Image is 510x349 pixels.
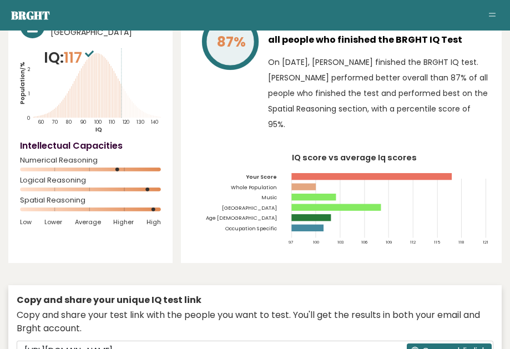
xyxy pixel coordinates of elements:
tspan: 140 [151,119,158,125]
button: Toggle navigation [486,9,499,22]
tspan: 80 [66,119,72,125]
tspan: 118 [459,239,464,245]
tspan: IQ [95,125,102,134]
p: IQ: [44,47,97,69]
a: Brght [11,8,50,23]
tspan: 121 [483,239,489,245]
span: [GEOGRAPHIC_DATA] [51,27,161,38]
tspan: Whole Population [231,184,277,191]
tspan: Music [261,194,277,201]
tspan: 97 [289,239,294,245]
tspan: Occupation Specific [225,225,277,232]
span: Spatial Reasoning [20,198,161,203]
span: Average [75,218,101,226]
span: Higher [113,218,134,226]
span: 117 [64,47,97,68]
tspan: 120 [123,119,129,125]
tspan: 70 [52,119,58,125]
tspan: 2 [28,66,31,73]
tspan: 87% [216,32,245,52]
span: High [147,218,161,226]
h4: Intellectual Capacities [20,139,161,153]
span: Numerical Reasoning [20,158,161,163]
span: Lower [44,218,62,226]
tspan: Age [DEMOGRAPHIC_DATA] [206,214,277,221]
div: Copy and share your test link with the people you want to test. You'll get the results in both yo... [17,308,493,335]
tspan: 130 [137,119,144,125]
tspan: 90 [80,119,86,125]
span: Logical Reasoning [20,178,161,183]
tspan: 60 [38,119,44,125]
tspan: Your Score [246,173,277,180]
tspan: 103 [337,239,344,245]
tspan: 112 [411,239,417,245]
tspan: [GEOGRAPHIC_DATA] [222,204,277,211]
tspan: 100 [313,239,319,245]
tspan: 100 [94,119,102,125]
tspan: 1 [28,90,30,97]
div: Copy and share your unique IQ test link [17,294,493,307]
p: On [DATE], [PERSON_NAME] finished the BRGHT IQ test. [PERSON_NAME] performed better overall than ... [268,54,490,132]
tspan: IQ score vs average Iq scores [292,152,417,163]
span: Low [20,218,32,226]
tspan: Population/% [18,62,27,104]
tspan: 109 [386,239,392,245]
h3: [PERSON_NAME] performed better than 87% of all people who finished the BRGHT IQ Test [268,13,490,49]
tspan: 106 [362,239,368,245]
tspan: 115 [435,239,441,245]
tspan: 110 [109,119,115,125]
tspan: 0 [27,115,30,122]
